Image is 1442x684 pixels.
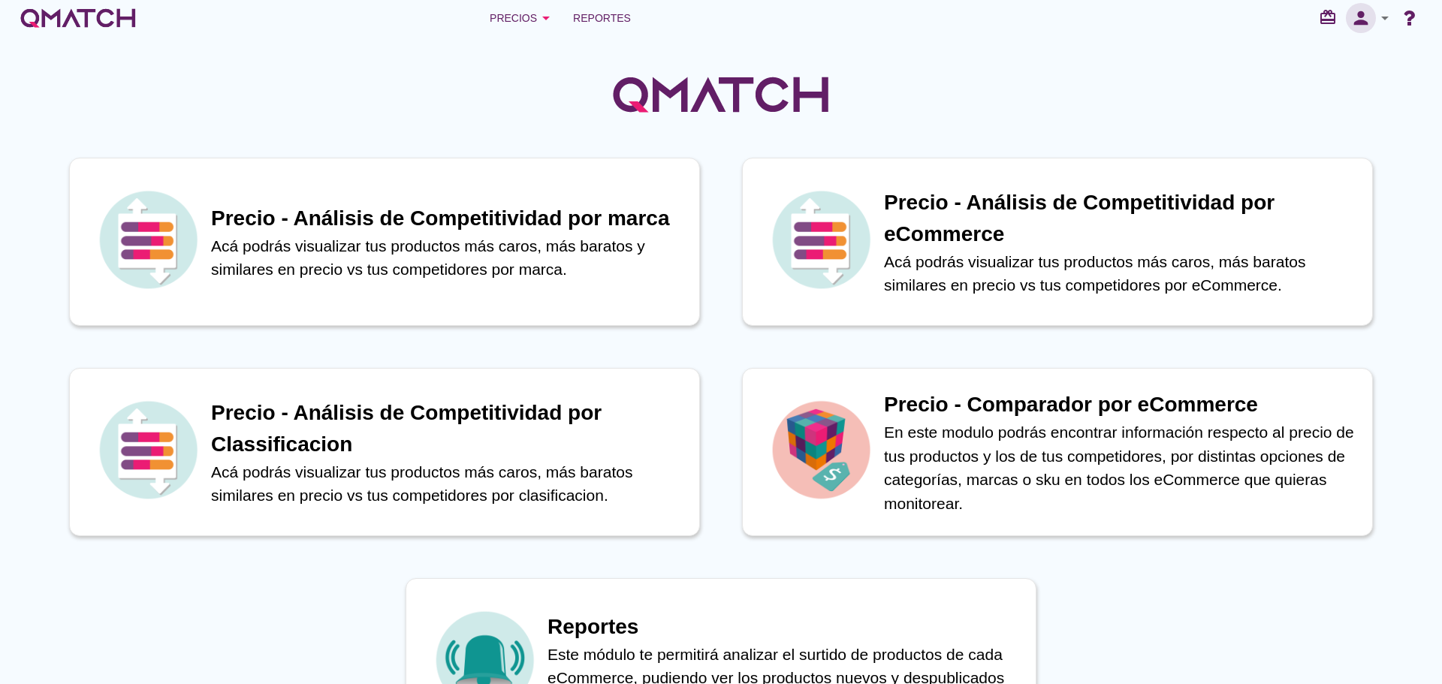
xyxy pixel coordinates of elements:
a: iconPrecio - Análisis de Competitividad por ClassificacionAcá podrás visualizar tus productos más... [48,368,721,536]
img: icon [95,397,201,502]
i: arrow_drop_down [1376,9,1394,27]
img: icon [768,397,873,502]
div: Precios [490,9,555,27]
a: Reportes [567,3,637,33]
p: En este modulo podrás encontrar información respecto al precio de tus productos y los de tus comp... [884,420,1357,515]
a: iconPrecio - Análisis de Competitividad por marcaAcá podrás visualizar tus productos más caros, m... [48,158,721,326]
h1: Precio - Comparador por eCommerce [884,389,1357,420]
a: iconPrecio - Comparador por eCommerceEn este modulo podrás encontrar información respecto al prec... [721,368,1394,536]
p: Acá podrás visualizar tus productos más caros, más baratos similares en precio vs tus competidore... [211,460,684,508]
h1: Precio - Análisis de Competitividad por marca [211,203,684,234]
p: Acá podrás visualizar tus productos más caros, más baratos y similares en precio vs tus competido... [211,234,684,282]
span: Reportes [573,9,631,27]
i: person [1346,8,1376,29]
i: arrow_drop_down [537,9,555,27]
img: icon [768,187,873,292]
i: redeem [1319,8,1343,26]
img: icon [95,187,201,292]
h1: Precio - Análisis de Competitividad por Classificacion [211,397,684,460]
button: Precios [478,3,567,33]
h1: Reportes [548,611,1021,643]
a: iconPrecio - Análisis de Competitividad por eCommerceAcá podrás visualizar tus productos más caro... [721,158,1394,326]
img: QMatchLogo [608,57,834,132]
p: Acá podrás visualizar tus productos más caros, más baratos similares en precio vs tus competidore... [884,250,1357,297]
a: white-qmatch-logo [18,3,138,33]
h1: Precio - Análisis de Competitividad por eCommerce [884,187,1357,250]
